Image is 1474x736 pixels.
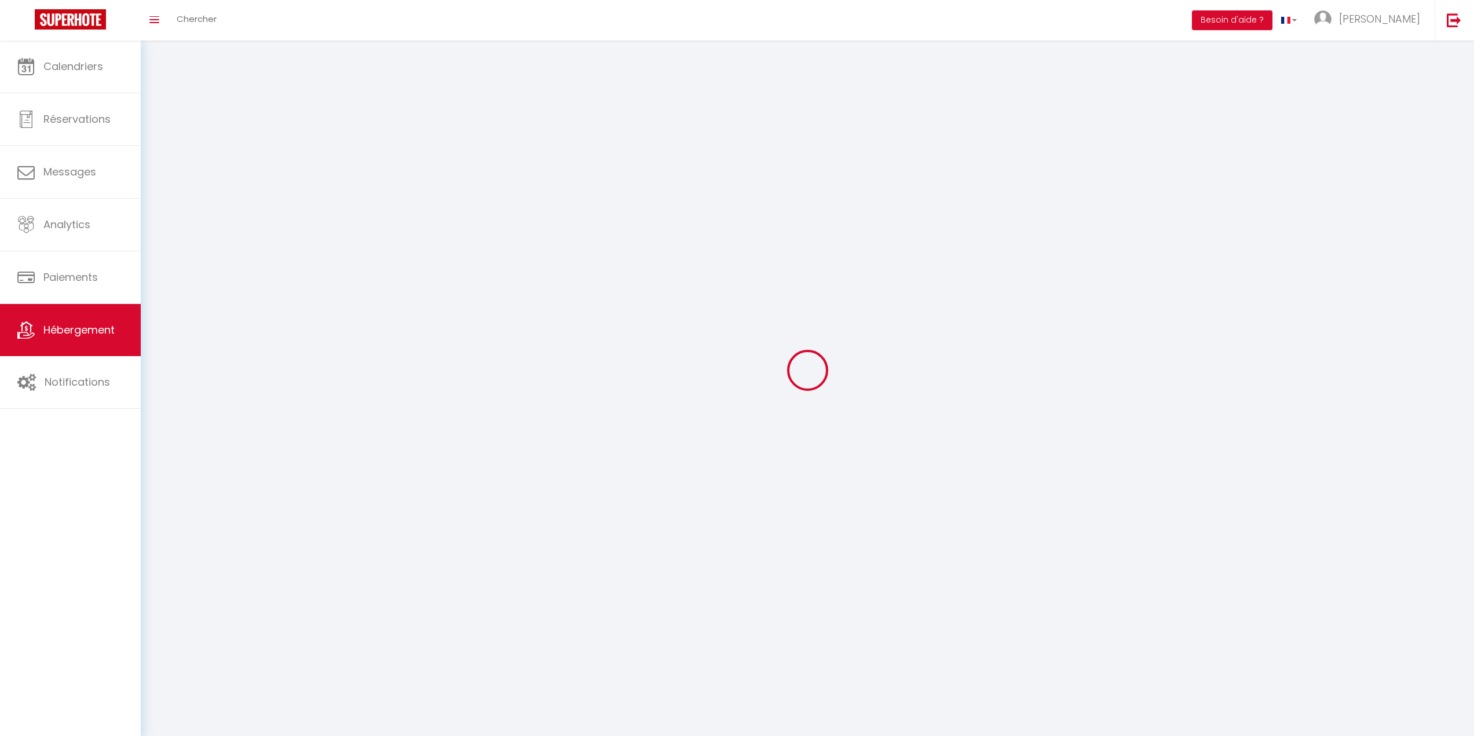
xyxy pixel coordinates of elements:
img: Super Booking [35,9,106,30]
span: [PERSON_NAME] [1339,12,1420,26]
span: Réservations [43,112,111,126]
img: ... [1314,10,1332,28]
span: Chercher [177,13,217,25]
span: Hébergement [43,323,115,337]
span: Paiements [43,270,98,284]
span: Notifications [45,375,110,389]
span: Messages [43,164,96,179]
span: Calendriers [43,59,103,74]
img: logout [1447,13,1461,27]
span: Analytics [43,217,90,232]
button: Besoin d'aide ? [1192,10,1272,30]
